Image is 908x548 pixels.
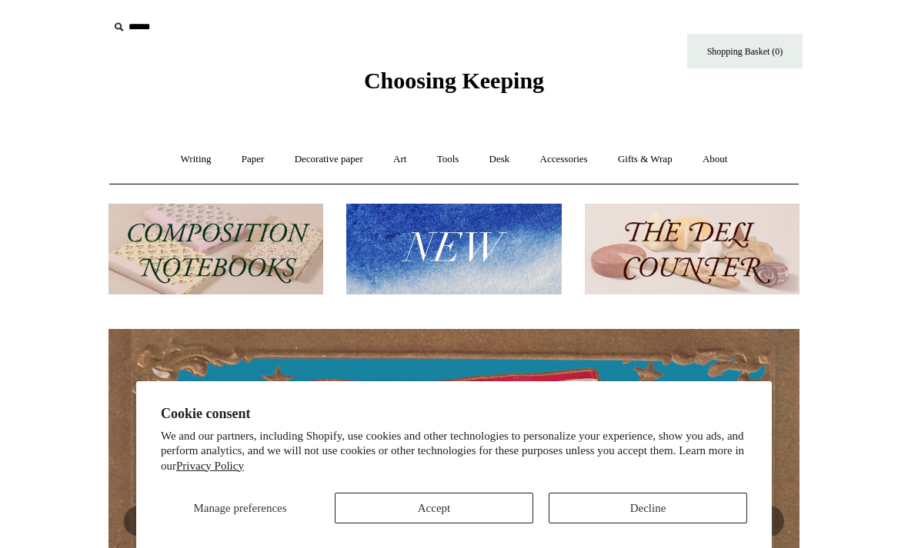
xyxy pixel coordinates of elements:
a: Gifts & Wrap [604,139,686,180]
a: Accessories [526,139,602,180]
a: Paper [228,139,279,180]
button: Accept [335,493,533,523]
a: Shopping Basket (0) [687,34,803,68]
a: Privacy Policy [176,460,244,472]
button: Manage preferences [161,493,319,523]
span: Manage preferences [193,502,286,514]
a: Art [379,139,420,180]
img: The Deli Counter [585,204,800,295]
a: Choosing Keeping [364,80,544,91]
img: New.jpg__PID:f73bdf93-380a-4a35-bcfe-7823039498e1 [346,204,561,295]
button: Decline [549,493,747,523]
p: We and our partners, including Shopify, use cookies and other technologies to personalize your ex... [161,429,747,474]
h2: Cookie consent [161,406,747,422]
span: Choosing Keeping [364,68,544,93]
a: Tools [423,139,473,180]
a: About [689,139,742,180]
a: Desk [476,139,524,180]
a: Decorative paper [281,139,377,180]
button: Previous [124,506,155,536]
a: Writing [167,139,225,180]
img: 202302 Composition ledgers.jpg__PID:69722ee6-fa44-49dd-a067-31375e5d54ec [108,204,323,295]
